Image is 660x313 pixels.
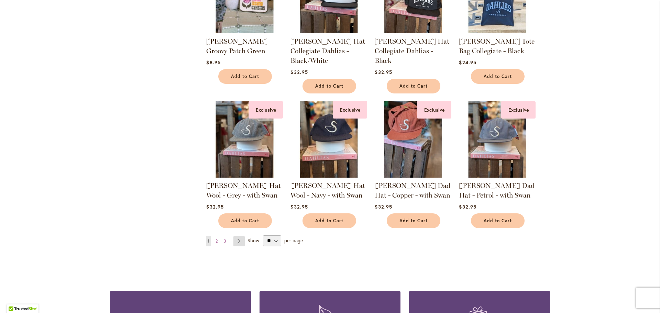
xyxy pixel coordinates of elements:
button: Add to Cart [387,79,440,93]
div: Exclusive [417,101,451,119]
img: SID Grafletics Hat Wool - Navy - with Swan [290,101,367,178]
span: $32.95 [290,69,308,75]
span: $32.95 [375,69,392,75]
span: $32.95 [206,203,223,210]
a: SID Grafletics Hat Wool - Grey - with Swan Exclusive [206,172,283,179]
span: 3 [224,238,226,244]
div: Exclusive [249,101,283,119]
a: SID Grafletics Dad Hat - Copper - with Swan Exclusive [375,172,451,179]
span: 1 [208,238,209,244]
a: [PERSON_NAME] Hat Wool - Grey - with Swan [206,181,281,199]
a: SID Grafletics Hat Collegiate Dahlias - Black/White [290,28,367,35]
a: [PERSON_NAME] Hat Collegiate Dahlias - Black [375,37,449,65]
div: Exclusive [333,101,367,119]
a: [PERSON_NAME] Tote Bag Collegiate - Black [459,37,535,55]
span: Add to Cart [399,83,428,89]
span: $32.95 [459,203,476,210]
a: 2 [214,236,219,246]
div: Exclusive [501,101,536,119]
a: SID Grafletics Groovy Patch Green [206,28,283,35]
a: SID Grafletics Tote Bag Collegiate - Black [459,28,536,35]
span: Add to Cart [315,83,343,89]
img: SID Grafletics Dad Hat - Copper - with Swan [375,101,451,178]
span: Add to Cart [315,218,343,224]
button: Add to Cart [218,213,272,228]
span: 2 [216,238,218,244]
a: [PERSON_NAME] Hat Wool - Navy - with Swan [290,181,365,199]
img: SID Grafletics Hat Wool - Grey - with Swan [206,101,283,178]
span: Add to Cart [231,74,259,79]
span: $24.95 [459,59,476,66]
span: $32.95 [290,203,308,210]
span: Add to Cart [399,218,428,224]
button: Add to Cart [302,213,356,228]
span: Add to Cart [484,74,512,79]
span: Add to Cart [231,218,259,224]
a: SID Grafletics Hat Collegiate Dahlias - Black [375,28,451,35]
button: Add to Cart [471,213,525,228]
a: SID Grafletics Hat Wool - Navy - with Swan Exclusive [290,172,367,179]
span: $32.95 [375,203,392,210]
iframe: Launch Accessibility Center [5,289,24,308]
a: SID Grafletics Dad Hat - Petrol - with Swan Exclusive [459,172,536,179]
a: [PERSON_NAME] Hat Collegiate Dahlias - Black/White [290,37,365,65]
span: per page [284,237,303,243]
span: Add to Cart [484,218,512,224]
button: Add to Cart [471,69,525,84]
button: Add to Cart [218,69,272,84]
img: SID Grafletics Dad Hat - Petrol - with Swan [459,101,536,178]
a: [PERSON_NAME] Dad Hat - Copper - with Swan [375,181,450,199]
a: 3 [222,236,228,246]
a: [PERSON_NAME] Groovy Patch Green [206,37,267,55]
button: Add to Cart [302,79,356,93]
span: $8.95 [206,59,220,66]
a: [PERSON_NAME] Dad Hat - Petrol - with Swan [459,181,535,199]
span: Show [247,237,259,243]
button: Add to Cart [387,213,440,228]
